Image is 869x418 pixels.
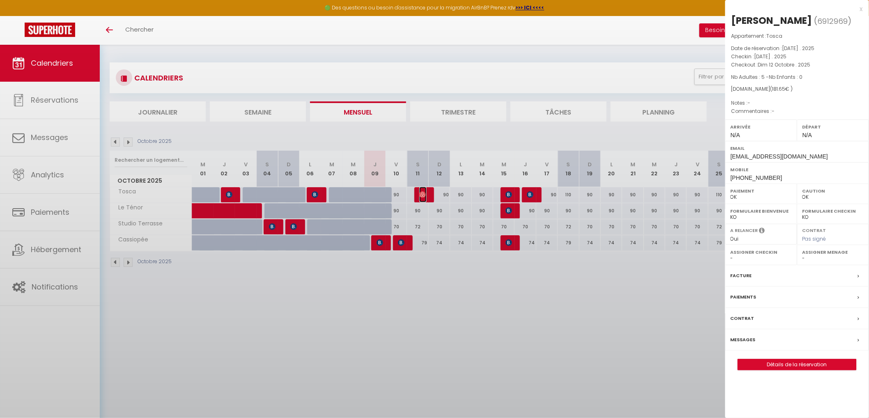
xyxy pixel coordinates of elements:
span: Dim 12 Octobre . 2025 [758,61,811,68]
span: Pas signé [802,235,826,242]
span: 6912969 [818,16,848,26]
p: Appartement : [731,32,863,40]
div: [DOMAIN_NAME] [731,85,863,93]
label: Contrat [731,314,754,323]
span: N/A [731,132,740,138]
span: - [772,108,775,115]
span: - [748,99,751,106]
label: Messages [731,335,756,344]
p: Notes : [731,99,863,107]
span: [PHONE_NUMBER] [731,175,782,181]
span: Nb Adultes : 5 - [731,73,803,80]
label: A relancer [731,227,758,234]
span: N/A [802,132,812,138]
p: Commentaires : [731,107,863,115]
label: Email [731,144,864,152]
label: Paiement [731,187,792,195]
span: Nb Enfants : 0 [769,73,803,80]
div: x [725,4,863,14]
a: Détails de la réservation [738,359,856,370]
label: Départ [802,123,864,131]
span: [DATE] . 2025 [754,53,787,60]
label: Facture [731,271,752,280]
label: Caution [802,187,864,195]
i: Sélectionner OUI si vous souhaiter envoyer les séquences de messages post-checkout [759,227,765,236]
label: Formulaire Checkin [802,207,864,215]
label: Mobile [731,165,864,174]
span: ( € ) [770,85,793,92]
p: Checkin : [731,53,863,61]
div: [PERSON_NAME] [731,14,812,27]
label: Contrat [802,227,826,232]
p: Checkout : [731,61,863,69]
label: Arrivée [731,123,792,131]
button: Détails de la réservation [738,359,857,370]
span: [EMAIL_ADDRESS][DOMAIN_NAME] [731,153,828,160]
span: [DATE] . 2025 [782,45,815,52]
label: Assigner Checkin [731,248,792,256]
span: Tosca [767,32,783,39]
label: Paiements [731,293,756,301]
span: 181.65 [772,85,786,92]
span: ( ) [814,15,852,27]
label: Assigner Menage [802,248,864,256]
p: Date de réservation : [731,44,863,53]
label: Formulaire Bienvenue [731,207,792,215]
